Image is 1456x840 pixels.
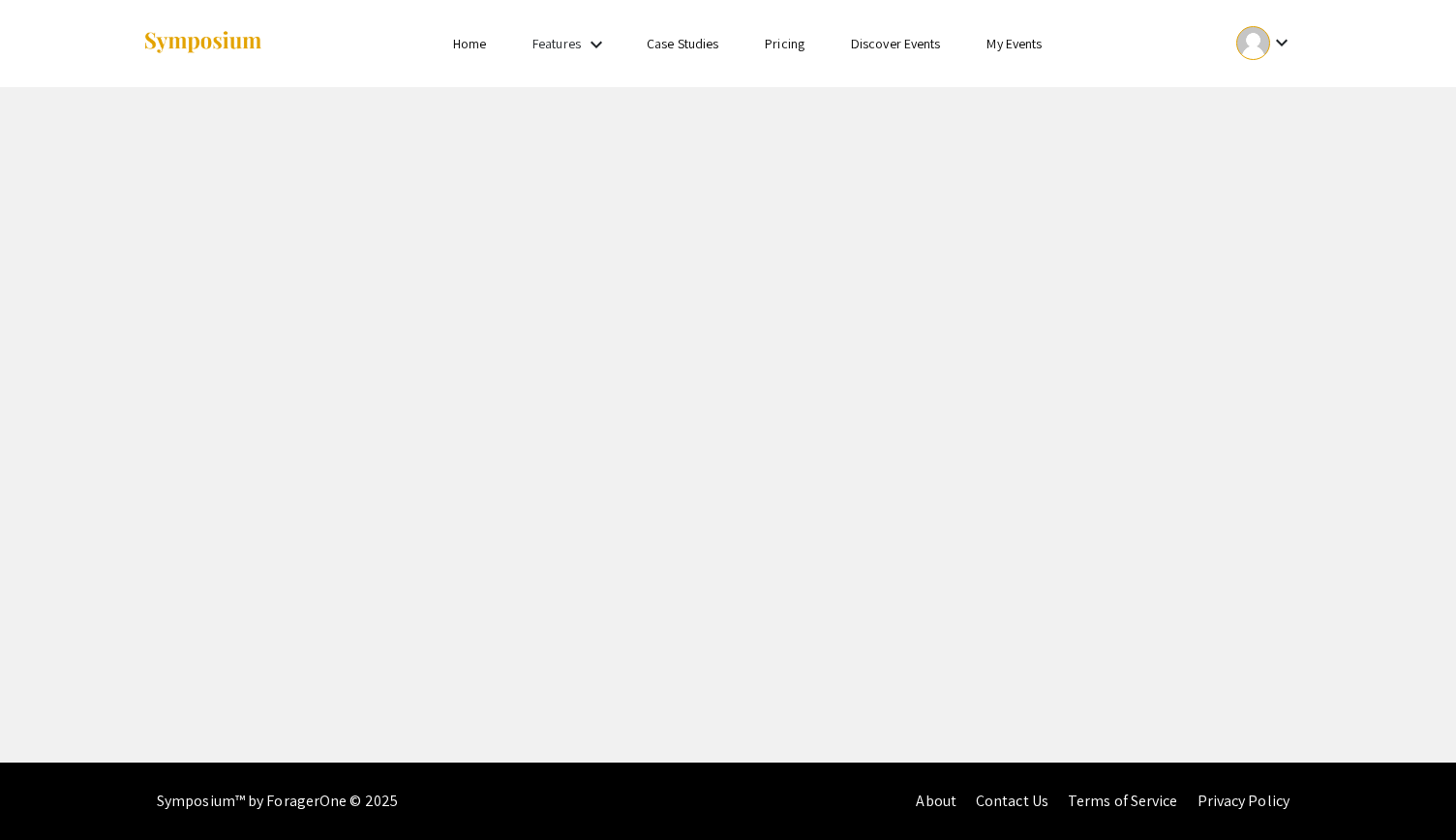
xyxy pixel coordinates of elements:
a: Contact Us [976,791,1048,811]
a: About [916,791,956,811]
a: Home [453,35,486,52]
mat-icon: Expand account dropdown [1270,31,1293,54]
mat-icon: Expand Features list [585,33,608,56]
a: Terms of Service [1068,791,1178,811]
img: Symposium by ForagerOne [142,30,263,56]
a: Features [532,35,581,52]
a: Discover Events [851,35,941,52]
div: Symposium™ by ForagerOne © 2025 [157,763,398,840]
a: Case Studies [647,35,718,52]
button: Expand account dropdown [1216,21,1314,65]
a: My Events [986,35,1042,52]
a: Privacy Policy [1198,791,1289,811]
a: Pricing [765,35,804,52]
